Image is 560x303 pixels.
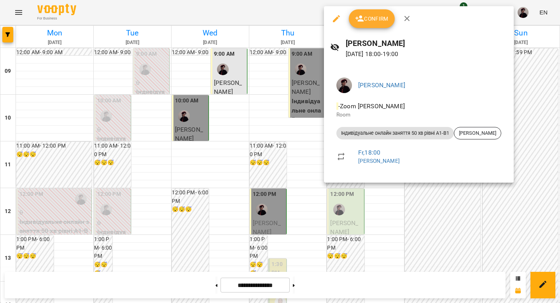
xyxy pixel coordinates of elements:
span: - Zoom [PERSON_NAME] [336,102,406,110]
img: 7d603b6c0277b58a862e2388d03b3a1c.jpg [336,78,352,93]
p: Room [336,111,501,119]
a: [PERSON_NAME] [358,158,400,164]
span: Confirm [355,14,388,23]
span: [PERSON_NAME] [454,130,501,137]
button: Confirm [349,9,395,28]
p: [DATE] 18:00 - 19:00 [346,49,507,59]
a: [PERSON_NAME] [358,81,405,89]
h6: [PERSON_NAME] [346,37,507,49]
div: [PERSON_NAME] [454,127,501,139]
span: Індивідуальне онлайн заняття 50 хв рівні А1-В1 [336,130,454,137]
a: Fr , 18:00 [358,149,380,156]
